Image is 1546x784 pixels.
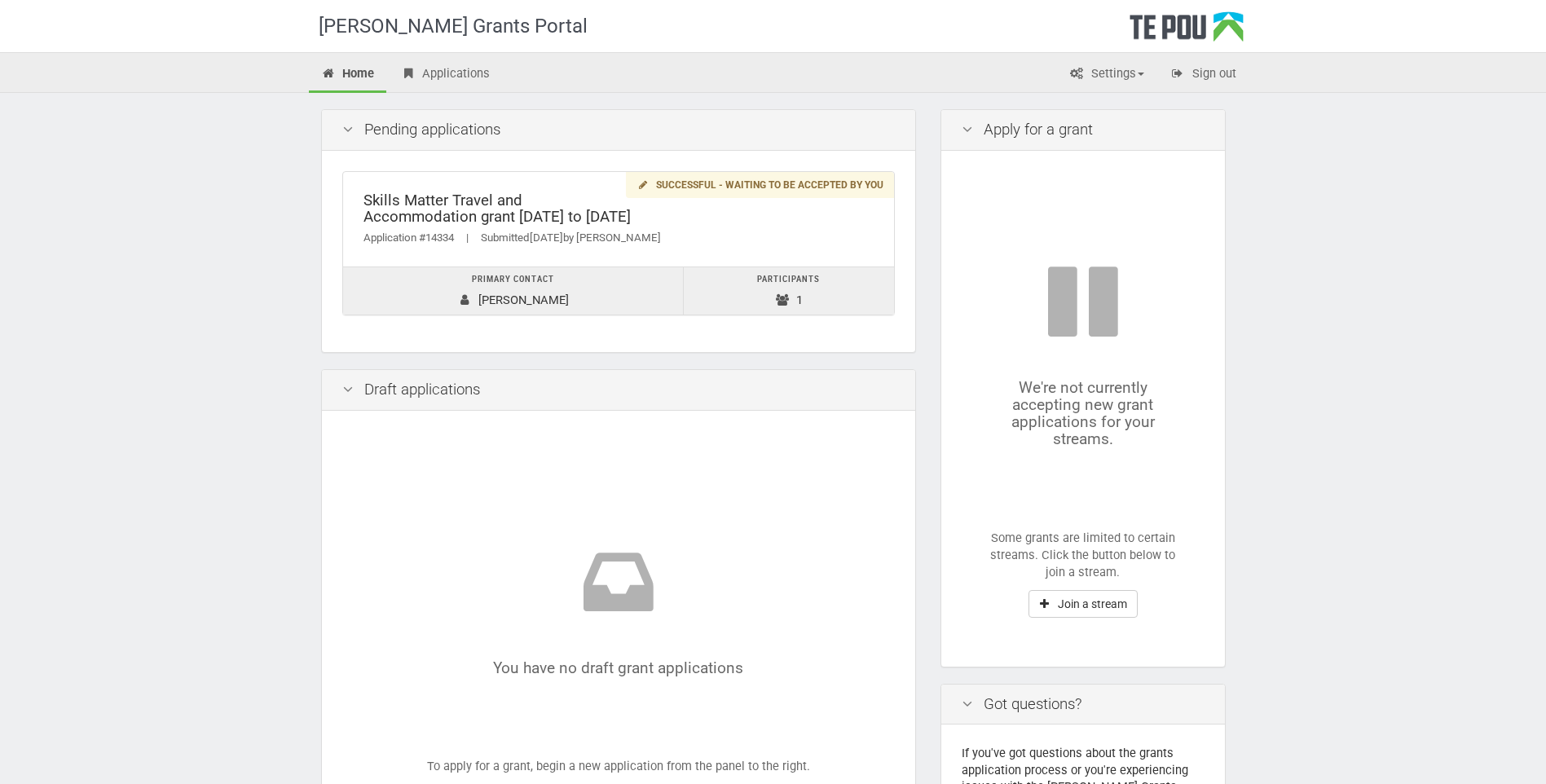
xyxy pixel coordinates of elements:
div: We're not currently accepting new grant applications for your streams. [990,261,1176,448]
div: Primary contact [351,271,676,288]
div: Apply for a grant [941,110,1225,151]
a: Home [309,57,387,93]
span: [DATE] [530,231,563,244]
div: Successful - waiting to be accepted by you [626,172,893,199]
div: Pending applications [322,110,915,151]
span: | [454,231,481,244]
div: Te Pou Logo [1130,11,1244,52]
div: Participants [692,271,885,288]
div: Got questions? [941,685,1225,725]
a: Settings [1057,57,1156,93]
td: 1 [684,267,894,315]
a: Sign out [1158,57,1249,93]
button: Join a stream [1028,590,1138,618]
a: Applications [388,57,502,93]
div: Application #14334 Submitted by [PERSON_NAME] [363,230,874,247]
div: Skills Matter Travel and Accommodation grant [DATE] to [DATE] [363,192,874,226]
p: Some grants are limited to certain streams. Click the button below to join a stream. [990,530,1176,582]
div: You have no draft grant applications [391,541,846,676]
div: Draft applications [322,370,915,411]
td: [PERSON_NAME] [343,267,684,315]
